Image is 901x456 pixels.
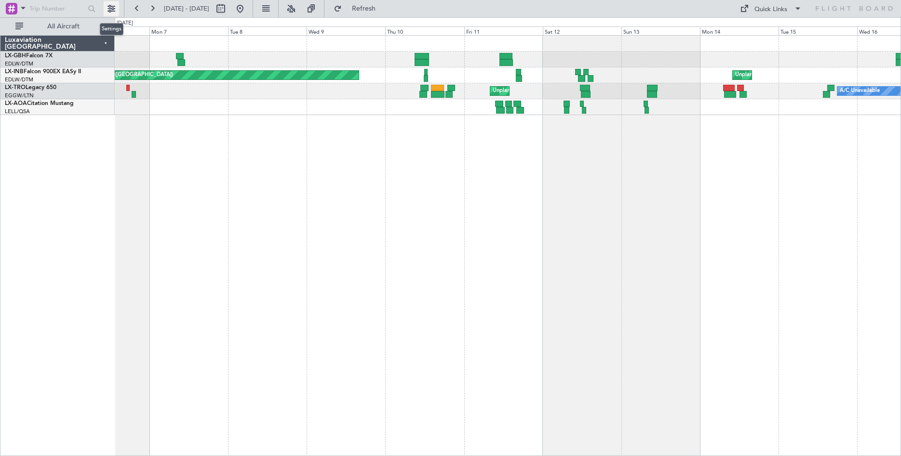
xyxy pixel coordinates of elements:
span: LX-TRO [5,85,26,91]
button: Refresh [329,1,387,16]
div: Tue 8 [228,26,307,35]
div: Settings [100,23,123,35]
div: Thu 10 [385,26,464,35]
span: [DATE] - [DATE] [164,4,209,13]
div: Tue 15 [779,26,857,35]
div: Mon 14 [700,26,779,35]
button: Quick Links [735,1,807,16]
div: A/C Unavailable [840,84,880,98]
div: Wed 9 [307,26,385,35]
div: Mon 7 [149,26,228,35]
span: Refresh [344,5,384,12]
div: Fri 11 [464,26,543,35]
span: LX-GBH [5,53,26,59]
a: EDLW/DTM [5,76,33,83]
span: All Aircraft [25,23,102,30]
div: Sun 13 [621,26,700,35]
a: LX-AOACitation Mustang [5,101,74,106]
a: LX-GBHFalcon 7X [5,53,53,59]
a: EGGW/LTN [5,92,34,99]
div: Sat 12 [543,26,621,35]
button: All Aircraft [11,19,105,34]
div: Unplanned Maint [GEOGRAPHIC_DATA] ([GEOGRAPHIC_DATA]) [735,68,894,82]
span: LX-INB [5,69,24,75]
a: LX-INBFalcon 900EX EASy II [5,69,81,75]
input: Trip Number [29,1,85,16]
div: Quick Links [754,5,787,14]
div: Unplanned Maint [GEOGRAPHIC_DATA] ([GEOGRAPHIC_DATA]) [493,84,651,98]
a: LX-TROLegacy 650 [5,85,56,91]
a: LELL/QSA [5,108,30,115]
a: EDLW/DTM [5,60,33,67]
span: LX-AOA [5,101,27,106]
